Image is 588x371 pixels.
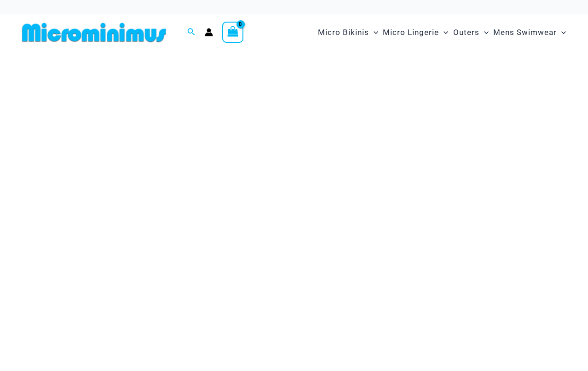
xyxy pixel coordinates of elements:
[557,21,566,44] span: Menu Toggle
[187,27,196,38] a: Search icon link
[205,28,213,36] a: Account icon link
[369,21,378,44] span: Menu Toggle
[316,18,380,46] a: Micro BikinisMenu ToggleMenu Toggle
[383,21,439,44] span: Micro Lingerie
[493,21,557,44] span: Mens Swimwear
[451,18,491,46] a: OutersMenu ToggleMenu Toggle
[18,22,170,43] img: MM SHOP LOGO FLAT
[318,21,369,44] span: Micro Bikinis
[453,21,479,44] span: Outers
[479,21,489,44] span: Menu Toggle
[491,18,568,46] a: Mens SwimwearMenu ToggleMenu Toggle
[380,18,450,46] a: Micro LingerieMenu ToggleMenu Toggle
[222,22,243,43] a: View Shopping Cart, empty
[439,21,448,44] span: Menu Toggle
[314,17,570,48] nav: Site Navigation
